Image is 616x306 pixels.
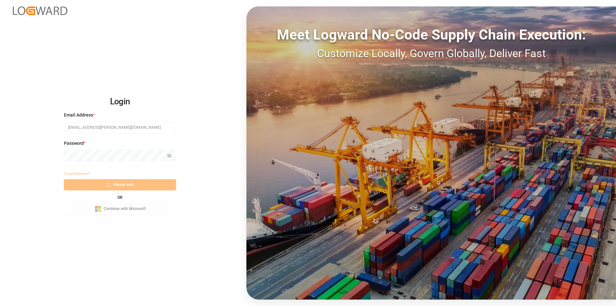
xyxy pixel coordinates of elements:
h2: Login [64,92,176,112]
div: Customize Locally, Govern Globally, Deliver Fast [246,45,616,62]
img: Logward_new_orange.png [13,6,67,15]
input: Enter your email [64,122,176,133]
div: Meet Logward No-Code Supply Chain Execution: [246,24,616,45]
span: Password [64,140,84,147]
span: Email Address [64,112,93,118]
small: OR [117,196,123,199]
